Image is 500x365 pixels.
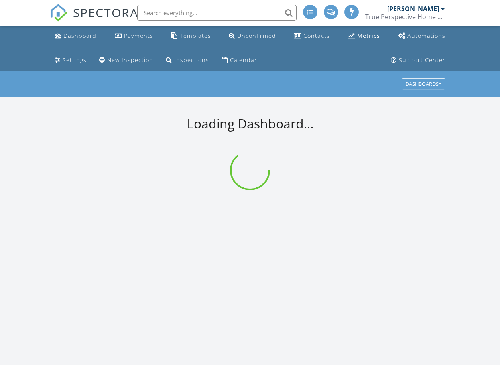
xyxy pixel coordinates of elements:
[112,29,156,43] a: Payments
[388,53,449,68] a: Support Center
[174,56,209,64] div: Inspections
[63,56,87,64] div: Settings
[365,13,445,21] div: True Perspective Home Consultants
[395,29,449,43] a: Automations (Advanced)
[406,81,441,87] div: Dashboards
[51,29,100,43] a: Dashboard
[107,56,153,64] div: New Inspection
[407,32,445,39] div: Automations
[344,29,383,43] a: Metrics
[402,79,445,90] button: Dashboards
[226,29,279,43] a: Unconfirmed
[291,29,333,43] a: Contacts
[50,4,67,22] img: The Best Home Inspection Software - Spectora
[163,53,212,68] a: Inspections
[96,53,156,68] a: New Inspection
[357,32,380,39] div: Metrics
[50,11,138,28] a: SPECTORA
[137,5,297,21] input: Search everything...
[237,32,276,39] div: Unconfirmed
[303,32,330,39] div: Contacts
[168,29,214,43] a: Templates
[180,32,211,39] div: Templates
[124,32,153,39] div: Payments
[399,56,445,64] div: Support Center
[219,53,260,68] a: Calendar
[387,5,439,13] div: [PERSON_NAME]
[73,4,138,21] span: SPECTORA
[51,53,90,68] a: Settings
[63,32,96,39] div: Dashboard
[230,56,257,64] div: Calendar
